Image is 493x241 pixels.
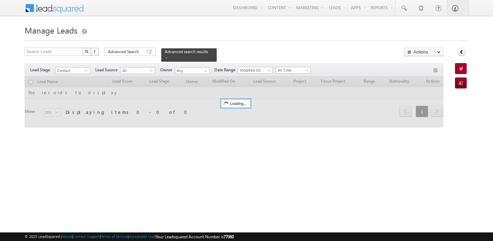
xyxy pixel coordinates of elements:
button: Actions [404,48,443,56]
span: Advanced Search [108,49,141,55]
input: Type to Search [175,67,210,74]
div: Loading... [221,99,250,108]
span: Your Leadsquared Account Number is [156,234,234,239]
span: Owner [160,67,175,73]
span: Date Range [214,67,238,73]
span: Manage Leads [25,25,77,36]
a: Show All Items [201,68,209,74]
span: Contact [55,68,88,74]
span: Lead Stage [30,67,55,73]
img: Search [85,50,88,53]
span: All Time [276,67,308,73]
a: Acceptable Use [129,234,155,239]
span: Modified On [238,67,271,73]
a: All [120,67,155,74]
a: Modified On [238,67,273,74]
span: All [121,68,153,74]
a: Terms of Service [101,234,128,239]
span: © 2025 LeadSquared | | | | | [25,233,234,240]
button: ? [91,48,99,56]
span: Advanced search results [165,49,208,54]
a: About [62,234,72,239]
a: Contact Support [73,234,100,239]
span: ? [93,49,97,55]
a: All Time [276,67,311,74]
a: Contact [55,67,90,74]
span: 77060 [224,234,234,239]
span: Lead Source [95,67,120,73]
